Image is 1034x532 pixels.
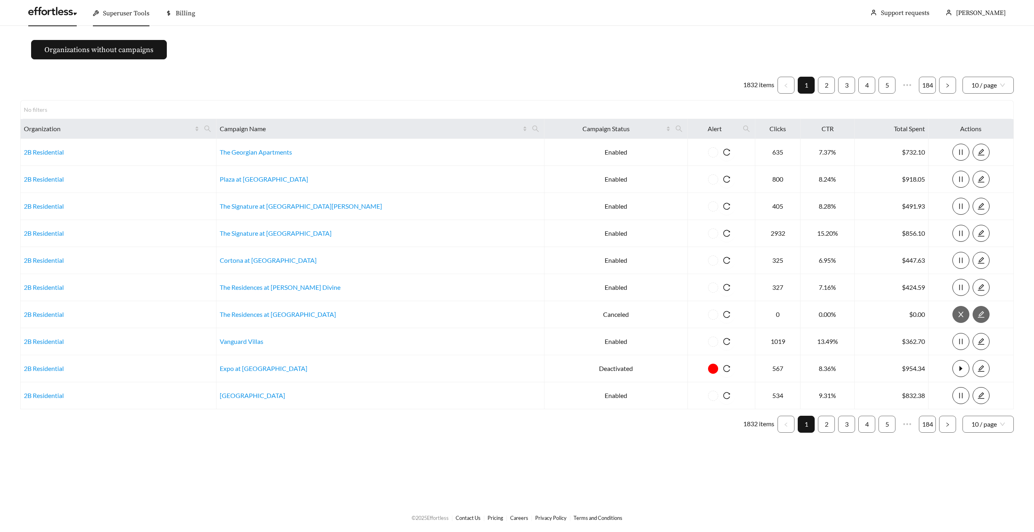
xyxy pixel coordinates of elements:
li: 1832 items [743,416,774,433]
td: 0 [755,301,801,328]
span: search [743,125,750,132]
td: Enabled [544,220,688,247]
a: 2B Residential [24,202,64,210]
th: CTR [801,119,855,139]
span: pause [953,284,969,291]
li: Next 5 Pages [899,416,916,433]
span: © 2025 Effortless [412,515,449,521]
span: right [945,83,950,88]
button: reload [718,306,735,323]
td: $491.93 [855,193,928,220]
a: 3 [839,416,855,432]
li: 184 [919,77,936,94]
a: 2 [818,416,834,432]
td: 534 [755,382,801,409]
a: Pricing [488,515,503,521]
span: edit [973,365,989,372]
button: edit [973,306,990,323]
a: 5 [879,77,895,93]
td: Canceled [544,301,688,328]
th: Total Spent [855,119,928,139]
li: Next Page [939,416,956,433]
button: edit [973,144,990,161]
a: edit [973,283,990,291]
button: pause [952,279,969,296]
div: No filters [24,105,56,114]
li: 1 [798,416,815,433]
button: pause [952,252,969,269]
span: reload [718,203,735,210]
span: Billing [176,9,195,17]
li: 2 [818,416,835,433]
a: Expo at [GEOGRAPHIC_DATA] [220,364,307,372]
button: pause [952,225,969,242]
td: 6.95% [801,247,855,274]
td: 800 [755,166,801,193]
span: pause [953,176,969,183]
button: edit [973,279,990,296]
td: 9.31% [801,382,855,409]
a: edit [973,364,990,372]
td: $732.10 [855,139,928,166]
span: reload [718,338,735,345]
button: edit [973,198,990,215]
button: reload [718,225,735,242]
td: Enabled [544,328,688,355]
span: reload [718,149,735,156]
span: edit [973,230,989,237]
a: The Residences at [PERSON_NAME] Divine [220,283,340,291]
button: reload [718,387,735,404]
span: edit [973,338,989,345]
a: The Georgian Apartments [220,148,292,156]
td: 0.00% [801,301,855,328]
span: pause [953,392,969,399]
span: search [204,125,211,132]
span: edit [973,203,989,210]
td: 8.28% [801,193,855,220]
a: edit [973,337,990,345]
button: pause [952,333,969,350]
span: edit [973,257,989,264]
button: pause [952,387,969,404]
span: reload [718,257,735,264]
a: The Signature at [GEOGRAPHIC_DATA][PERSON_NAME] [220,202,382,210]
a: [GEOGRAPHIC_DATA] [220,392,285,399]
a: edit [973,148,990,156]
span: search [740,122,753,135]
td: Enabled [544,166,688,193]
li: 2 [818,77,835,94]
a: The Signature at [GEOGRAPHIC_DATA] [220,229,332,237]
td: $0.00 [855,301,928,328]
a: 2B Residential [24,256,64,264]
span: right [945,422,950,427]
td: 2932 [755,220,801,247]
span: Alert [691,124,738,134]
span: ••• [899,416,916,433]
th: Clicks [755,119,801,139]
a: 184 [919,77,935,93]
td: Enabled [544,274,688,301]
a: 2 [818,77,834,93]
li: 1832 items [743,77,774,94]
div: Page Size [963,77,1014,94]
button: edit [973,171,990,188]
td: $856.10 [855,220,928,247]
span: reload [718,284,735,291]
td: $447.63 [855,247,928,274]
span: edit [973,392,989,399]
a: Vanguard Villas [220,337,263,345]
td: 7.16% [801,274,855,301]
span: [PERSON_NAME] [956,9,1006,17]
td: 567 [755,355,801,382]
button: right [939,77,956,94]
td: $424.59 [855,274,928,301]
span: Organizations without campaigns [44,44,153,55]
a: edit [973,392,990,399]
span: ••• [899,77,916,94]
li: 4 [858,77,875,94]
a: 184 [919,416,935,432]
button: edit [973,333,990,350]
li: Previous Page [778,77,794,94]
span: reload [718,230,735,237]
a: Cortona at [GEOGRAPHIC_DATA] [220,256,317,264]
